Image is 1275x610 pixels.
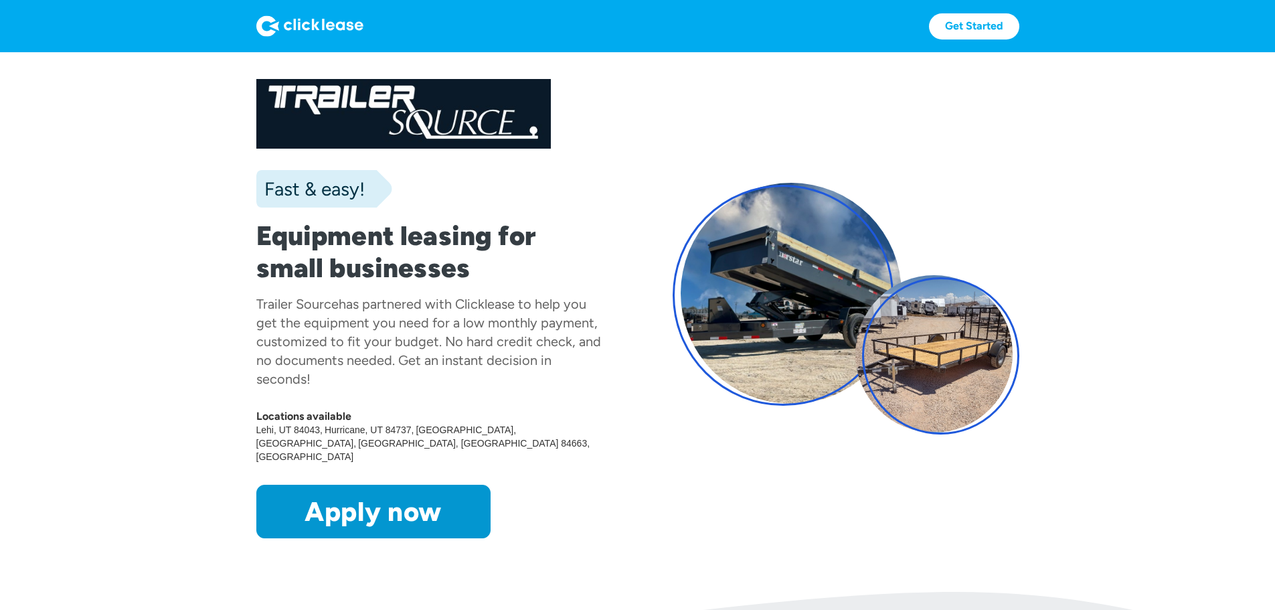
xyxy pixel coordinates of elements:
[256,220,603,284] h1: Equipment leasing for small businesses
[256,296,339,312] div: Trailer Source
[256,485,491,538] a: Apply now
[256,296,601,387] div: has partnered with Clicklease to help you get the equipment you need for a low monthly payment, c...
[256,423,325,437] div: Lehi, UT 84043
[358,437,592,450] div: [GEOGRAPHIC_DATA], [GEOGRAPHIC_DATA] 84663
[325,423,416,437] div: Hurricane, UT 84737
[256,15,363,37] img: Logo
[256,175,365,202] div: Fast & easy!
[256,437,359,450] div: [GEOGRAPHIC_DATA]
[929,13,1019,40] a: Get Started
[416,423,518,437] div: [GEOGRAPHIC_DATA]
[256,450,356,463] div: [GEOGRAPHIC_DATA]
[256,410,603,423] div: Locations available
